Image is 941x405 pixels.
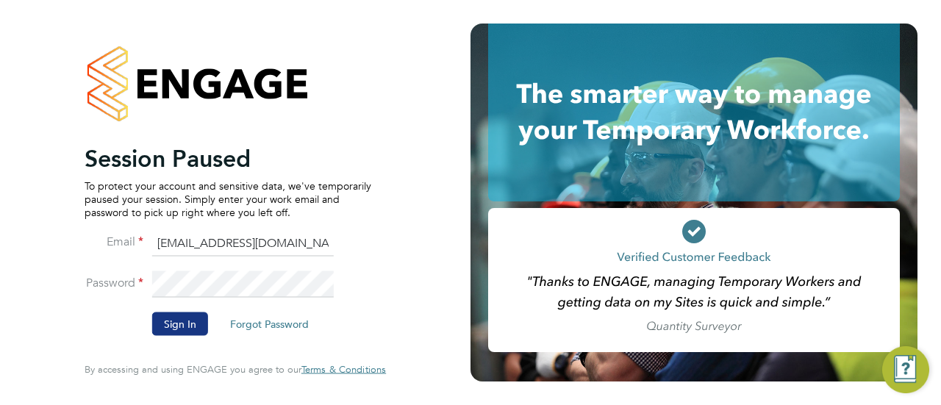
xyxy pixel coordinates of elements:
input: Enter your work email... [152,230,334,257]
button: Engage Resource Center [882,346,929,393]
p: To protect your account and sensitive data, we've temporarily paused your session. Simply enter y... [85,179,371,219]
button: Forgot Password [218,312,321,336]
button: Sign In [152,312,208,336]
span: Terms & Conditions [301,363,386,376]
label: Password [85,276,143,291]
a: Terms & Conditions [301,364,386,376]
h2: Session Paused [85,143,371,173]
label: Email [85,234,143,250]
span: By accessing and using ENGAGE you agree to our [85,363,386,376]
